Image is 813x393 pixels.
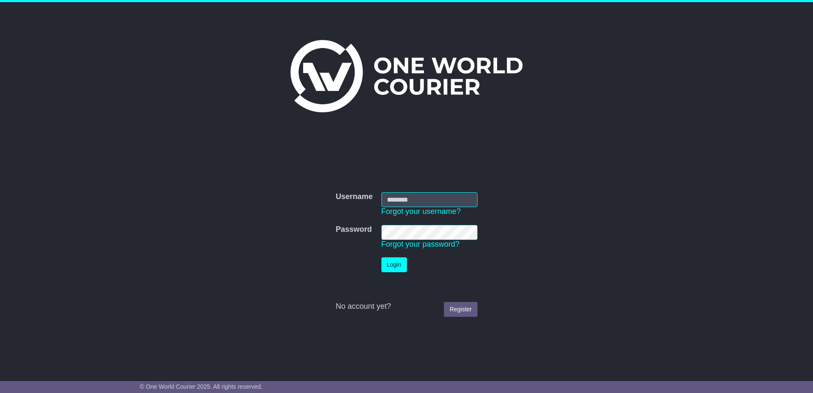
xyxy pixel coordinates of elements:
a: Forgot your username? [381,207,461,216]
a: Register [444,302,477,317]
button: Login [381,257,407,272]
label: Password [335,225,372,234]
span: © One World Courier 2025. All rights reserved. [140,383,263,390]
a: Forgot your password? [381,240,460,248]
img: One World [290,40,523,112]
div: No account yet? [335,302,477,311]
label: Username [335,192,372,202]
